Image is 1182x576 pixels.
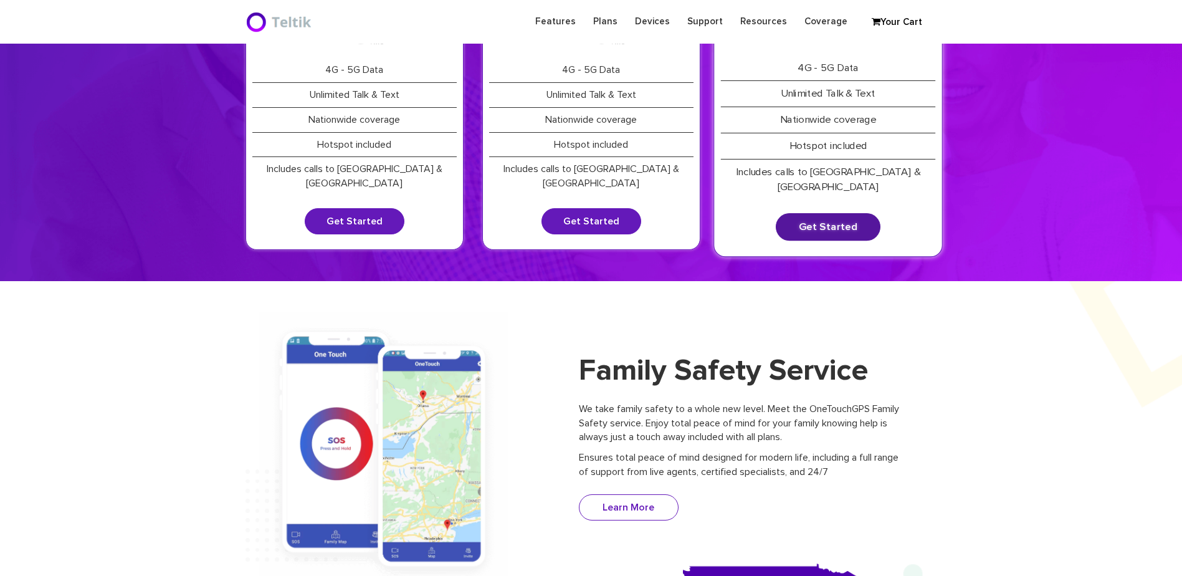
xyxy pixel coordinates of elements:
li: Unlimited Talk & Text [252,83,457,108]
a: Your Cart [865,13,928,32]
a: Plans [584,9,626,34]
li: Hotspot included [252,133,457,158]
a: Get Started [541,208,641,234]
li: 4G - 5G Data [720,55,935,82]
a: Features [527,9,584,34]
li: Includes calls to [GEOGRAPHIC_DATA] & [GEOGRAPHIC_DATA] [720,160,935,200]
a: Devices [626,9,679,34]
a: Learn More [579,494,679,521]
a: Support [679,9,732,34]
span: /mo [611,39,625,44]
li: Nationwide coverage [489,108,693,133]
li: Nationwide coverage [720,108,935,134]
li: Hotspot included [489,133,693,158]
li: Includes calls to [GEOGRAPHIC_DATA] & [GEOGRAPHIC_DATA] [489,157,693,196]
div: 18 [323,19,385,46]
p: We take family safety to a whole new level. Meet the OneTouchGPS Family Safety service. Enjoy tot... [579,402,900,445]
li: Hotspot included [720,133,935,160]
li: 4G - 5G Data [489,58,693,83]
span: /mo [370,39,384,44]
li: Includes calls to [GEOGRAPHIC_DATA] & [GEOGRAPHIC_DATA] [252,157,457,196]
li: Unlimited Talk & Text [489,83,693,108]
li: 4G - 5G Data [252,58,457,83]
p: Ensures total peace of mind designed for modern life, including a full range of support from live... [579,451,900,479]
li: Unlimited Talk & Text [720,82,935,108]
img: dot.svg [245,469,338,562]
a: Get Started [305,208,404,234]
img: BriteX [245,9,315,34]
li: Nationwide coverage [252,108,457,133]
h2: Family Safety Service [579,353,900,390]
div: 20 [556,19,626,46]
a: Coverage [796,9,856,34]
a: Get Started [776,213,880,241]
a: Resources [732,9,796,34]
